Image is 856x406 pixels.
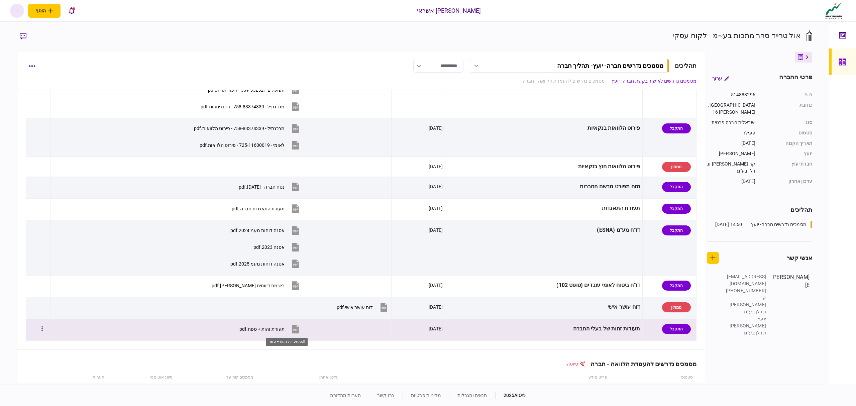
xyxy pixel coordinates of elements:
[707,205,812,214] div: תהליכים
[448,321,640,336] div: תעודות זהות של בעלי החברה
[523,78,605,85] a: מסמכים נדרשים להעמדת הלוואה - חברה
[337,305,373,310] div: דוח עושר אישי.pdf
[28,4,61,18] button: פתח תפריט להוספת לקוח
[762,161,812,175] div: חברת יעוץ
[239,179,301,194] button: נסח חברה - 11.8.2025.pdf
[448,278,640,293] div: דו"ח ביטוח לאומי עובדים (טופס 102)
[239,321,301,336] button: תעודת זהות + ספח.pdf
[411,393,441,398] a: מדיניות פרטיות
[762,91,812,98] div: ח.פ
[429,227,443,233] div: [DATE]
[65,370,108,385] th: הערות
[662,204,691,214] div: התקבל
[429,163,443,170] div: [DATE]
[672,30,801,41] div: אול טרייד סחר מתכות בע~מ - לקוח עסקי
[612,78,697,85] a: מסמכים נדרשים לאישור בקשת חברה- יועץ
[230,223,301,238] button: אסנה דוחות מעמ 2024.pdf
[330,393,361,398] a: הערות מהדורה
[762,150,812,157] div: יועץ
[779,73,812,85] div: פרטי החברה
[194,126,285,131] div: מרכנתיל - 758-83374339 - פירוט הלוואות.pdf
[824,2,844,19] img: client company logo
[208,82,301,97] button: הפועלים-559-552521 - ריכוז יתרות.pdf
[108,370,176,385] th: סיווג אוטומטי
[567,361,585,368] div: טיוטה
[611,370,696,385] th: סטטוס
[715,221,742,228] div: 14:50 [DATE]
[429,304,443,310] div: [DATE]
[448,223,640,238] div: דו"ח מע"מ (ESNA)
[707,161,755,175] div: קר [PERSON_NAME] ונדלן בע"מ
[266,338,308,346] div: תעודת זהות + ספח.pdf
[342,370,611,385] th: פריט מידע
[448,201,640,216] div: תעודת התאגדות
[230,261,285,267] div: אסנה דוחות מעמ 2025.pdf
[707,119,755,126] div: ישראלית חברה פרטית
[662,225,691,235] div: התקבל
[194,121,301,136] button: מרכנתיל - 758-83374339 - פירוט הלוואות.pdf
[212,278,301,293] button: רשימת דיווחים בל.pdf
[253,244,285,250] div: אסנה 2023.pdf
[773,273,810,336] div: [PERSON_NAME]
[557,62,663,69] div: מסמכים נדרשים חברה- יועץ - תהליך חברה
[200,137,301,153] button: לאומי - 725-11600019 - פירוט הלוואות.pdf
[201,99,301,114] button: מרכנתיל - 758-83374339 - ריכוז יתרות.pdf
[469,59,669,73] button: מסמכים נדרשים חברה- יועץ- תהליך חברה
[715,221,812,228] a: מסמכים נדרשים חברה- יועץ14:50 [DATE]
[707,129,755,136] div: פעילה
[448,159,640,174] div: פירוט הלוואות חוץ בנקאיות
[762,129,812,136] div: סטטוס
[230,256,301,271] button: אסנה דוחות מעמ 2025.pdf
[208,87,285,93] div: הפועלים-559-552521 - ריכוז יתרות.pdf
[762,119,812,126] div: סוג
[707,150,755,157] div: [PERSON_NAME]
[585,361,696,368] div: מסמכים נדרשים להעמדת הלוואה - חברה
[495,392,526,399] div: © 2025 AIO
[675,61,697,70] div: תהליכים
[662,302,691,312] div: ממתין
[448,300,640,315] div: דוח עושר אישי
[10,4,24,18] button: י
[232,201,301,216] button: תעודת התאגדות חברה.pdf
[786,253,812,263] div: אנשי קשר
[707,102,755,116] div: [GEOGRAPHIC_DATA], 16 [PERSON_NAME]
[662,182,691,192] div: התקבל
[662,324,691,334] div: התקבל
[662,123,691,133] div: התקבל
[762,178,812,185] div: עדכון אחרון
[256,370,342,385] th: עדכון אחרון
[230,228,285,233] div: אסנה דוחות מעמ 2024.pdf
[723,315,766,336] div: יועץ - [PERSON_NAME] ונדלן בע"מ
[723,273,766,287] div: [EMAIL_ADDRESS][DOMAIN_NAME]
[65,4,79,18] button: פתח רשימת התראות
[762,102,812,116] div: כתובת
[232,206,285,211] div: תעודת התאגדות חברה.pdf
[429,125,443,131] div: [DATE]
[707,140,755,147] div: [DATE]
[200,142,285,148] div: לאומי - 725-11600019 - פירוט הלוואות.pdf
[762,140,812,147] div: תאריך הקמה
[707,73,735,85] button: ערוך
[429,205,443,212] div: [DATE]
[429,282,443,289] div: [DATE]
[239,326,285,332] div: תעודת זהות + ספח.pdf
[707,91,755,98] div: 514888296
[201,104,285,109] div: מרכנתיל - 758-83374339 - ריכוז יתרות.pdf
[662,162,691,172] div: ממתין
[723,287,766,294] div: [PHONE_NUMBER]
[707,178,755,185] div: [DATE]
[417,6,481,15] div: [PERSON_NAME] אשראי
[457,393,487,398] a: תנאים והגבלות
[448,179,640,194] div: נסח מפורט מרשם החברות
[429,325,443,332] div: [DATE]
[377,393,395,398] a: צרו קשר
[176,370,256,385] th: מסמכים שהועלו
[239,184,285,190] div: נסח חברה - 11.8.2025.pdf
[429,183,443,190] div: [DATE]
[337,300,389,315] button: דוח עושר אישי.pdf
[723,294,766,315] div: קר [PERSON_NAME] ונדלן בע"מ
[212,283,285,288] div: רשימת דיווחים בל.pdf
[662,281,691,291] div: התקבל
[253,239,301,255] button: אסנה 2023.pdf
